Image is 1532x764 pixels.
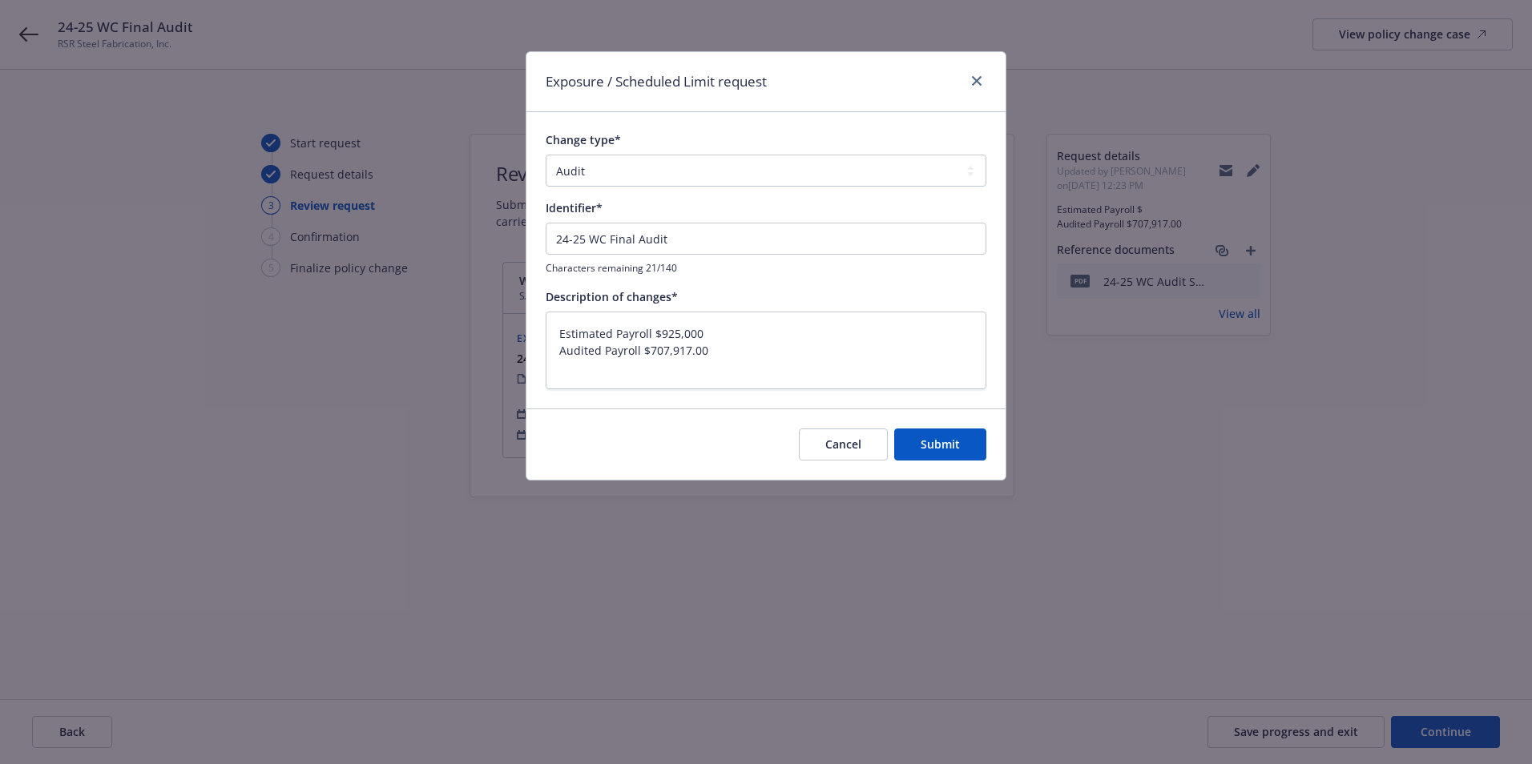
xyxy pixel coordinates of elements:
span: Description of changes* [546,289,678,304]
textarea: Estimated Payroll $925,000 Audited Payroll $707,917.00 [546,312,986,389]
input: This will be shown in the policy change history list for your reference. [546,223,986,255]
h1: Exposure / Scheduled Limit request [546,71,767,92]
button: Submit [894,428,986,460]
span: Submit [921,436,960,452]
span: Change type* [546,132,621,147]
span: Cancel [825,436,861,452]
span: Identifier* [546,200,603,215]
span: Characters remaining 21/140 [546,261,986,275]
button: Cancel [799,428,888,460]
a: close [967,71,986,90]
